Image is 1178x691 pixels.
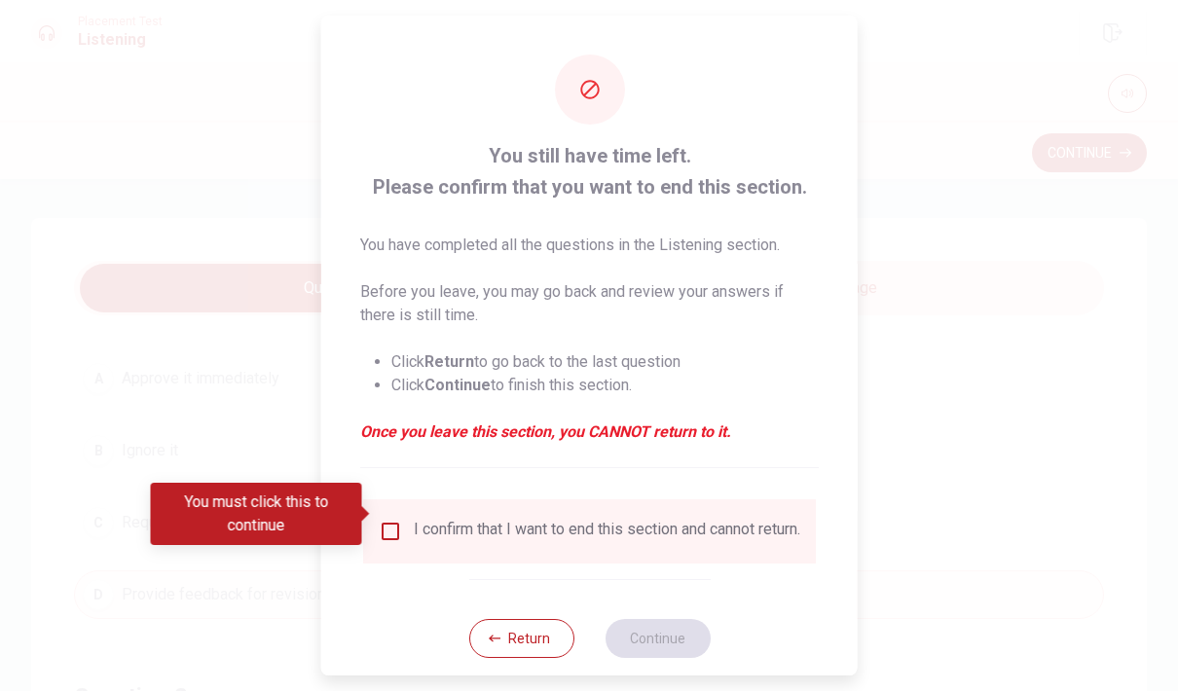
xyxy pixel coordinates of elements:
div: You must click this to continue [151,483,362,545]
div: I confirm that I want to end this section and cannot return. [414,520,800,543]
li: Click to go back to the last question [391,350,819,374]
strong: Continue [424,376,491,394]
span: You must click this to continue [379,520,402,543]
span: You still have time left. Please confirm that you want to end this section. [360,140,819,202]
p: You have completed all the questions in the Listening section. [360,234,819,257]
button: Return [468,619,573,658]
p: Before you leave, you may go back and review your answers if there is still time. [360,280,819,327]
em: Once you leave this section, you CANNOT return to it. [360,420,819,444]
button: Continue [605,619,710,658]
li: Click to finish this section. [391,374,819,397]
strong: Return [424,352,474,371]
